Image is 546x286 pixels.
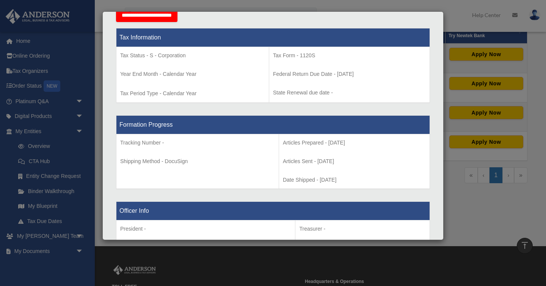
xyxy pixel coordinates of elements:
[116,201,430,220] th: Officer Info
[120,138,275,148] p: Tracking Number -
[120,69,265,79] p: Year End Month - Calendar Year
[273,69,426,79] p: Federal Return Due Date - [DATE]
[273,88,426,97] p: State Renewal due date -
[299,224,426,234] p: Treasurer -
[273,51,426,60] p: Tax Form - 1120S
[120,51,265,60] p: Tax Status - S - Corporation
[283,175,426,185] p: Date Shipped - [DATE]
[116,47,269,103] td: Tax Period Type - Calendar Year
[120,157,275,166] p: Shipping Method - DocuSign
[283,157,426,166] p: Articles Sent - [DATE]
[120,224,291,234] p: President -
[116,116,430,134] th: Formation Progress
[283,138,426,148] p: Articles Prepared - [DATE]
[116,28,430,47] th: Tax Information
